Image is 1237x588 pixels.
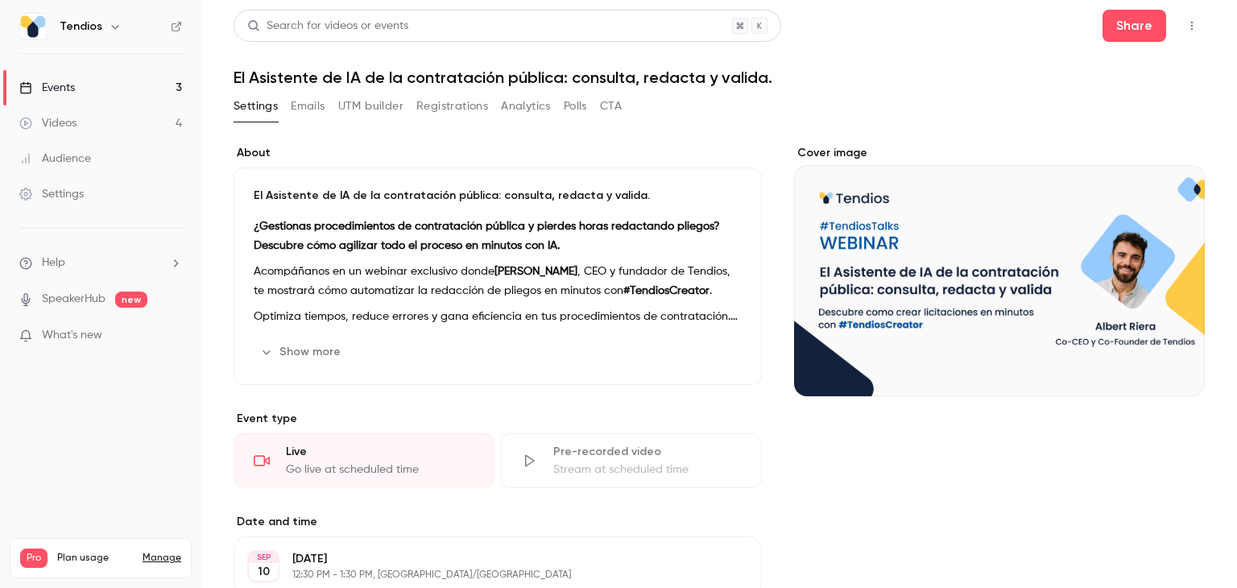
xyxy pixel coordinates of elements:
p: El Asistente de IA de la contratación pública: consulta, redacta y valida. [254,188,742,204]
div: Live [286,444,474,460]
label: Date and time [234,514,762,530]
p: Optimiza tiempos, reduce errores y gana eficiencia en tus procedimientos de contratación. [254,307,742,326]
p: 10 [258,564,270,580]
p: Acompáñanos en un webinar exclusivo donde , CEO y fundador de Tendios, te mostrará cómo automatiz... [254,262,742,300]
button: Share [1103,10,1166,42]
a: SpeakerHub [42,291,105,308]
button: UTM builder [338,93,403,119]
p: 12:30 PM - 1:30 PM, [GEOGRAPHIC_DATA]/[GEOGRAPHIC_DATA] [292,569,676,582]
div: Pre-recorded videoStream at scheduled time [501,433,762,488]
button: Registrations [416,93,488,119]
div: Search for videos or events [247,18,408,35]
span: new [115,292,147,308]
div: Videos [19,115,77,131]
label: Cover image [794,145,1205,161]
iframe: Noticeable Trigger [163,329,182,343]
p: Event type [234,411,762,427]
h6: Tendios [60,19,102,35]
strong: ¿Gestionas procedimientos de contratación pública y pierdes horas redactando pliegos? Descubre có... [254,221,720,251]
p: [DATE] [292,551,676,567]
div: SEP [249,552,278,563]
button: Emails [291,93,325,119]
button: Show more [254,339,350,365]
strong: #TendiosCreator [623,285,710,296]
label: About [234,145,762,161]
button: Analytics [501,93,551,119]
section: Cover image [794,145,1205,396]
h1: El Asistente de IA de la contratación pública: consulta, redacta y valida. [234,68,1205,87]
div: Events [19,80,75,96]
strong: [PERSON_NAME] [494,266,577,277]
button: Polls [564,93,587,119]
button: CTA [600,93,622,119]
button: Settings [234,93,278,119]
div: Audience [19,151,91,167]
div: Stream at scheduled time [553,462,742,478]
span: Help [42,255,65,271]
div: Pre-recorded video [553,444,742,460]
div: Go live at scheduled time [286,462,474,478]
div: Settings [19,186,84,202]
img: Tendios [20,14,46,39]
span: Plan usage [57,552,133,565]
div: LiveGo live at scheduled time [234,433,494,488]
span: What's new [42,327,102,344]
li: help-dropdown-opener [19,255,182,271]
a: Manage [143,552,181,565]
span: Pro [20,549,48,568]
